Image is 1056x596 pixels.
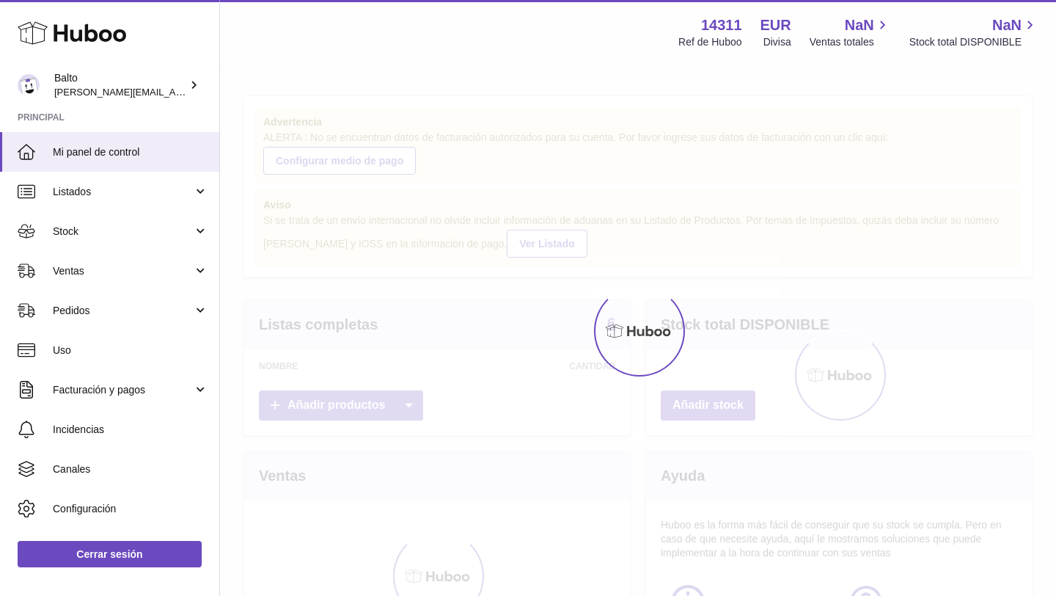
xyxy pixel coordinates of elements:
[810,15,891,49] a: NaN Ventas totales
[53,502,208,516] span: Configuración
[53,423,208,437] span: Incidencias
[701,15,742,35] strong: 14311
[18,74,40,96] img: dani@balto.fr
[678,35,741,49] div: Ref de Huboo
[53,304,193,318] span: Pedidos
[53,383,193,397] span: Facturación y pagos
[53,225,193,239] span: Stock
[845,15,874,35] span: NaN
[53,145,208,159] span: Mi panel de control
[54,71,186,99] div: Balto
[18,541,202,567] a: Cerrar sesión
[909,15,1038,49] a: NaN Stock total DISPONIBLE
[992,15,1022,35] span: NaN
[810,35,891,49] span: Ventas totales
[54,86,294,98] span: [PERSON_NAME][EMAIL_ADDRESS][DOMAIN_NAME]
[763,35,791,49] div: Divisa
[53,185,193,199] span: Listados
[53,344,208,357] span: Uso
[760,15,791,35] strong: EUR
[53,264,193,278] span: Ventas
[909,35,1038,49] span: Stock total DISPONIBLE
[53,462,208,476] span: Canales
